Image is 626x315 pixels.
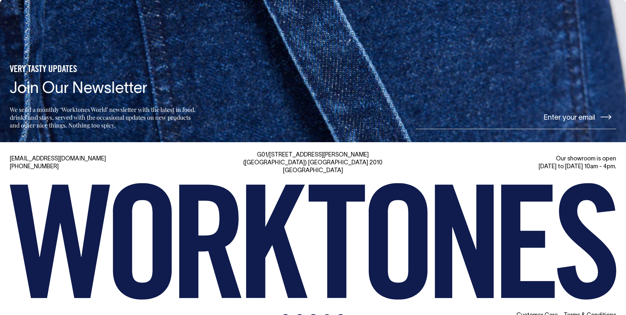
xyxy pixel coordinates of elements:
[10,64,198,75] h5: VERY TASTY UPDATES
[10,156,106,162] a: [EMAIL_ADDRESS][DOMAIN_NAME]
[10,106,198,129] p: We send a monthly ‘Worktones World’ newsletter with the latest in food, drinks and stays, served ...
[421,155,616,171] div: Our showroom is open [DATE] to [DATE] 10am - 4pm.
[10,164,59,170] a: [PHONE_NUMBER]
[215,151,411,175] div: G01/[STREET_ADDRESS][PERSON_NAME] ([GEOGRAPHIC_DATA]) [GEOGRAPHIC_DATA] 2010 [GEOGRAPHIC_DATA]
[10,81,198,98] h4: Join Our Newsletter
[416,105,616,129] input: Enter your email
